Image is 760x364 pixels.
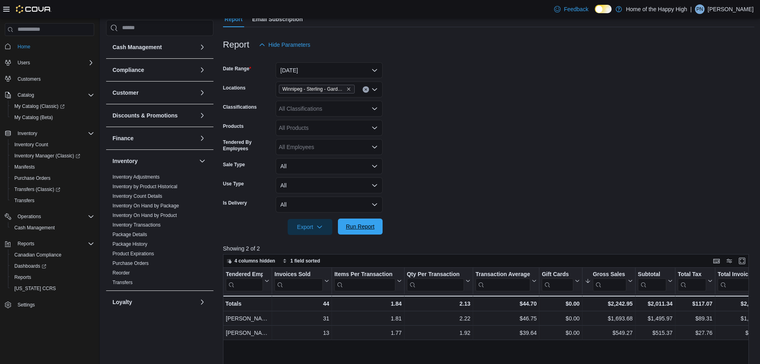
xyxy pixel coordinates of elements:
a: Feedback [551,1,591,17]
input: Dark Mode [595,5,612,13]
div: Tendered Employee [226,271,263,278]
span: Package Details [113,231,147,238]
a: Inventory Transactions [113,222,161,228]
div: Gift Cards [542,271,573,278]
div: 1.84 [334,299,402,308]
span: Inventory Count [14,141,48,148]
a: Settings [14,300,38,310]
a: Transfers (Classic) [8,184,97,195]
button: Tendered Employee [226,271,269,291]
span: Transfers (Classic) [11,185,94,194]
span: Run Report [346,223,375,231]
h3: Inventory [113,157,138,165]
span: Customers [18,76,41,82]
button: Users [14,58,33,68]
div: 1.77 [334,328,402,338]
a: Inventory Adjustments [113,174,160,180]
span: Canadian Compliance [11,250,94,260]
span: [US_STATE] CCRS [14,285,56,292]
div: $44.70 [476,299,537,308]
span: Email Subscription [252,11,303,27]
a: Package History [113,241,147,247]
button: Keyboard shortcuts [712,256,721,266]
div: $515.37 [638,328,673,338]
button: [DATE] [276,62,383,78]
label: Locations [223,85,246,91]
a: Reports [11,273,34,282]
span: Dashboards [14,263,46,269]
button: Settings [2,299,97,310]
span: Settings [14,300,94,310]
h3: Cash Management [113,43,162,51]
label: Is Delivery [223,200,247,206]
div: $1,693.68 [585,314,633,323]
label: Products [223,123,244,129]
div: 2.13 [407,299,470,308]
button: Export [288,219,332,235]
button: Hide Parameters [256,37,314,53]
span: Manifests [11,162,94,172]
span: Reports [14,239,94,249]
span: Catalog [18,92,34,98]
span: Manifests [14,164,35,170]
span: Inventory Transactions [113,222,161,228]
button: Customer [113,89,196,97]
div: $0.00 [542,314,580,323]
a: Inventory On Hand by Package [113,203,179,209]
img: Cova [16,5,51,13]
span: PN [697,4,703,14]
a: Inventory Count Details [113,193,162,199]
h3: Loyalty [113,298,132,306]
button: Loyalty [113,298,196,306]
label: Use Type [223,181,244,187]
button: Manifests [8,161,97,173]
span: Inventory [14,129,94,138]
a: Reorder [113,270,130,276]
span: Transfers [14,197,34,204]
button: Catalog [2,90,97,101]
a: Manifests [11,162,38,172]
button: Inventory [14,129,40,138]
label: Sale Type [223,161,245,168]
div: Total Invoiced [718,271,759,278]
span: Purchase Orders [11,173,94,183]
a: Transfers [11,196,38,205]
div: Inventory [106,172,213,290]
a: Dashboards [11,261,49,271]
span: Export [292,219,328,235]
span: Settings [18,302,35,308]
button: Discounts & Promotions [113,111,196,119]
span: Home [18,44,30,50]
span: Inventory Manager (Classic) [11,151,94,161]
div: $117.07 [678,299,713,308]
button: Catalog [14,90,37,100]
a: Purchase Orders [11,173,54,183]
div: Items Per Transaction [334,271,395,291]
span: Hide Parameters [268,41,310,49]
button: Operations [14,212,44,221]
div: Total Invoiced [718,271,759,291]
button: Cash Management [197,42,207,52]
label: Classifications [223,104,257,110]
nav: Complex example [5,38,94,332]
span: Report [225,11,243,27]
a: Transfers [113,280,132,285]
span: Cash Management [14,225,55,231]
a: Product Expirations [113,251,154,257]
button: Enter fullscreen [737,256,747,266]
span: Winnipeg - Sterling - Garden Variety [279,85,355,93]
div: $1,495.97 [638,314,673,323]
div: 2.22 [407,314,470,323]
button: Purchase Orders [8,173,97,184]
button: Total Tax [678,271,713,291]
span: Reports [11,273,94,282]
button: Remove Winnipeg - Sterling - Garden Variety from selection in this group [346,87,351,91]
div: Paul Nordin [695,4,705,14]
div: [PERSON_NAME] [226,328,269,338]
span: Catalog [14,90,94,100]
div: $549.27 [585,328,633,338]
